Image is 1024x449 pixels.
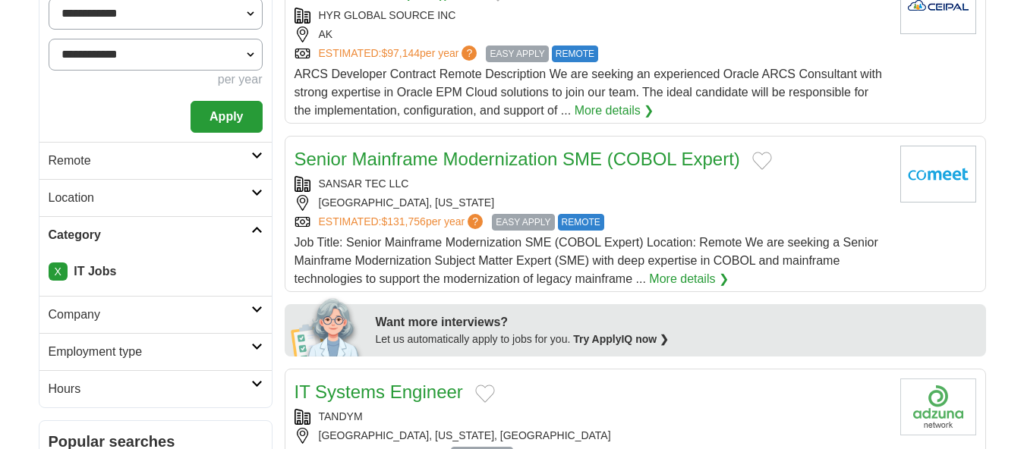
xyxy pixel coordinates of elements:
[49,152,251,170] h2: Remote
[291,296,364,356] img: apply-iq-scientist.png
[295,428,888,444] div: [GEOGRAPHIC_DATA], [US_STATE], [GEOGRAPHIC_DATA]
[552,46,598,62] span: REMOTE
[468,214,483,229] span: ?
[295,8,888,24] div: HYR GLOBAL SOURCE INC
[49,189,251,207] h2: Location
[39,296,272,333] a: Company
[649,270,729,288] a: More details ❯
[39,370,272,407] a: Hours
[39,216,272,253] a: Category
[558,214,604,231] span: REMOTE
[900,378,976,435] img: Company logo
[752,152,772,170] button: Add to favorite jobs
[376,313,977,331] div: Want more interviews?
[39,333,272,370] a: Employment type
[74,265,116,278] strong: IT Jobs
[295,176,888,192] div: SANSAR TEC LLC
[49,306,251,324] h2: Company
[295,409,888,425] div: TANDYM
[900,146,976,203] img: Company logo
[295,236,878,285] span: Job Title: Senior Mainframe Modernization SME (COBOL Expert) Location: Remote We are seeking a Se...
[49,380,251,398] h2: Hours
[376,331,977,347] div: Let us automatically apply to jobs for you.
[49,71,263,89] div: per year
[295,68,882,117] span: ARCS Developer Contract Remote Description We are seeking an experienced Oracle ARCS Consultant w...
[49,262,68,281] a: X
[39,179,272,216] a: Location
[492,214,554,231] span: EASY APPLY
[49,226,251,244] h2: Category
[49,343,251,361] h2: Employment type
[381,47,420,59] span: $97,144
[573,333,669,345] a: Try ApplyIQ now ❯
[381,215,425,228] span: $131,756
[475,385,495,403] button: Add to favorite jobs
[319,46,480,62] a: ESTIMATED:$97,144per year?
[319,214,487,231] a: ESTIMATED:$131,756per year?
[486,46,548,62] span: EASY APPLY
[191,101,262,133] button: Apply
[575,102,654,120] a: More details ❯
[295,149,740,169] a: Senior Mainframe Modernization SME (COBOL Expert)
[39,142,272,179] a: Remote
[295,381,463,402] a: IT Systems Engineer
[295,195,888,211] div: [GEOGRAPHIC_DATA], [US_STATE]
[462,46,477,61] span: ?
[295,27,888,42] div: AK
